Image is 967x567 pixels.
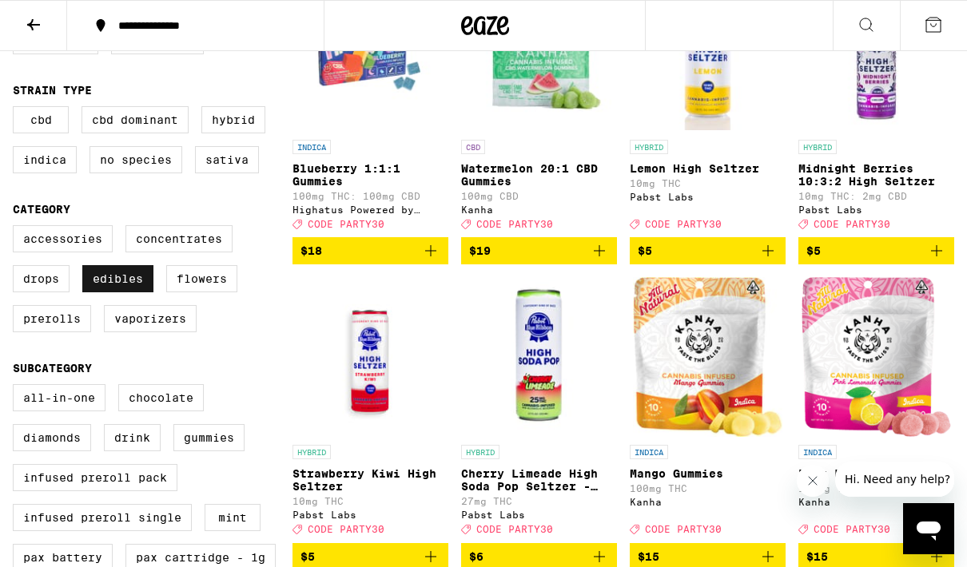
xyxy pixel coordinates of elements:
span: CODE PARTY30 [308,219,384,229]
label: No Species [90,146,182,173]
label: Prerolls [13,305,91,332]
label: Vaporizers [104,305,197,332]
label: CBD Dominant [82,106,189,133]
label: Accessories [13,225,113,252]
span: $5 [638,244,652,257]
label: Sativa [195,146,259,173]
label: Indica [13,146,77,173]
legend: Subcategory [13,362,92,375]
button: Add to bag [461,237,617,264]
div: Pabst Labs [461,510,617,520]
span: $15 [806,550,828,563]
p: CBD [461,140,485,154]
span: CODE PARTY30 [814,219,890,229]
p: HYBRID [292,445,331,459]
p: INDICA [292,140,331,154]
p: 10mg THC [292,496,448,506]
label: Infused Preroll Pack [13,464,177,491]
p: Midnight Berries 10:3:2 High Seltzer [798,162,954,188]
p: HYBRID [630,140,668,154]
p: INDICA [798,445,837,459]
img: Kanha - Mango Gummies [633,277,782,437]
iframe: Message from company [835,462,954,497]
p: 100mg CBD [461,191,617,201]
button: Add to bag [630,237,786,264]
label: Gummies [173,424,245,451]
p: HYBRID [461,445,499,459]
p: Mango Gummies [630,467,786,480]
div: Pabst Labs [292,510,448,520]
a: Open page for Strawberry Kiwi High Seltzer from Pabst Labs [292,277,448,542]
span: $5 [300,550,315,563]
span: CODE PARTY30 [476,525,553,535]
img: Pabst Labs - Cherry Limeade High Soda Pop Seltzer - 25mg [461,277,617,437]
p: Lemon High Seltzer [630,162,786,175]
label: All-In-One [13,384,105,411]
p: Cherry Limeade High Soda Pop Seltzer - 25mg [461,467,617,493]
div: Kanha [461,204,617,215]
span: $15 [638,550,659,563]
legend: Category [13,203,70,216]
legend: Strain Type [13,84,92,97]
span: $18 [300,244,322,257]
span: CODE PARTY30 [645,525,722,535]
span: CODE PARTY30 [476,219,553,229]
label: Infused Preroll Single [13,504,192,531]
label: Flowers [166,265,237,292]
label: Chocolate [118,384,204,411]
img: Pabst Labs - Strawberry Kiwi High Seltzer [292,277,448,437]
span: $19 [469,244,491,257]
span: CODE PARTY30 [645,219,722,229]
button: Add to bag [292,237,448,264]
span: $6 [469,550,483,563]
button: Add to bag [798,237,954,264]
div: Pabst Labs [630,192,786,202]
div: Kanha [630,497,786,507]
p: 10mg THC [630,178,786,188]
p: HYBRID [798,140,837,154]
p: Watermelon 20:1 CBD Gummies [461,162,617,188]
a: Open page for Cherry Limeade High Soda Pop Seltzer - 25mg from Pabst Labs [461,277,617,542]
span: $5 [806,244,821,257]
img: Kanha - Pink Lemonade Gummies [802,277,951,437]
p: 27mg THC [461,496,617,506]
div: Highatus Powered by Cannabiotix [292,204,448,215]
a: Open page for Pink Lemonade Gummies from Kanha [798,277,954,542]
iframe: Button to launch messaging window [903,503,954,554]
a: Open page for Mango Gummies from Kanha [630,277,786,542]
span: CODE PARTY30 [814,525,890,535]
span: CODE PARTY30 [308,525,384,535]
label: Concentrates [125,225,233,252]
p: Strawberry Kiwi High Seltzer [292,467,448,493]
p: INDICA [630,445,668,459]
label: Drops [13,265,70,292]
label: Edibles [82,265,153,292]
label: CBD [13,106,69,133]
p: 10mg THC: 2mg CBD [798,191,954,201]
div: Pabst Labs [798,204,954,215]
p: Blueberry 1:1:1 Gummies [292,162,448,188]
label: Diamonds [13,424,91,451]
div: Kanha [798,497,954,507]
iframe: Close message [797,465,829,497]
p: 100mg THC: 100mg CBD [292,191,448,201]
label: Hybrid [201,106,265,133]
label: Mint [205,504,261,531]
label: Drink [104,424,161,451]
p: 100mg THC [630,483,786,494]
